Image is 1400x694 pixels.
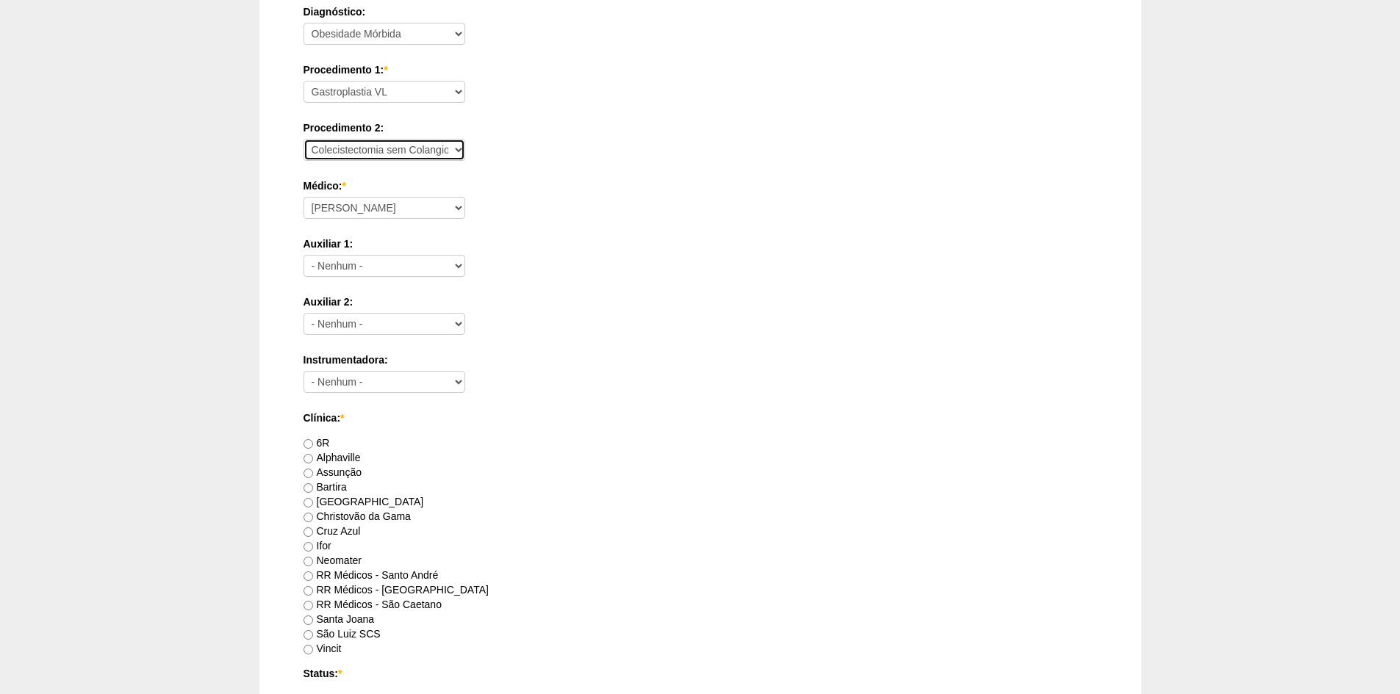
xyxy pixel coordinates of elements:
input: [GEOGRAPHIC_DATA] [304,498,313,507]
input: RR Médicos - São Caetano [304,601,313,610]
label: Alphaville [304,452,361,463]
label: São Luiz SCS [304,628,381,640]
input: Bartira [304,483,313,493]
label: Médico: [304,178,1097,193]
label: RR Médicos - São Caetano [304,599,442,610]
label: Auxiliar 2: [304,294,1097,309]
span: Este campo é obrigatório. [340,412,344,424]
input: Ifor [304,542,313,552]
label: Clínica: [304,411,1097,425]
label: Cruz Azul [304,525,361,537]
label: Bartira [304,481,347,493]
label: RR Médicos - [GEOGRAPHIC_DATA] [304,584,489,596]
label: Assunção [304,466,362,478]
label: [GEOGRAPHIC_DATA] [304,496,424,507]
input: Neomater [304,557,313,566]
input: RR Médicos - Santo André [304,571,313,581]
input: Alphaville [304,454,313,463]
label: Procedimento 2: [304,120,1097,135]
input: Santa Joana [304,615,313,625]
label: Neomater [304,554,362,566]
label: Diagnóstico: [304,4,1097,19]
label: Instrumentadora: [304,353,1097,367]
span: Este campo é obrigatório. [342,180,345,192]
label: Procedimento 1: [304,62,1097,77]
input: Christovão da Gama [304,513,313,522]
label: Auxiliar 1: [304,236,1097,251]
label: Christovão da Gama [304,510,411,522]
input: 6R [304,439,313,449]
span: Este campo é obrigatório. [384,64,387,76]
input: Vincit [304,645,313,654]
input: Cruz Azul [304,527,313,537]
span: Este campo é obrigatório. [338,668,342,679]
label: RR Médicos - Santo André [304,569,439,581]
label: Ifor [304,540,331,552]
label: Status: [304,666,1097,681]
input: Assunção [304,469,313,478]
input: São Luiz SCS [304,630,313,640]
input: RR Médicos - [GEOGRAPHIC_DATA] [304,586,313,596]
label: Vincit [304,643,342,654]
label: Santa Joana [304,613,375,625]
label: 6R [304,437,330,449]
